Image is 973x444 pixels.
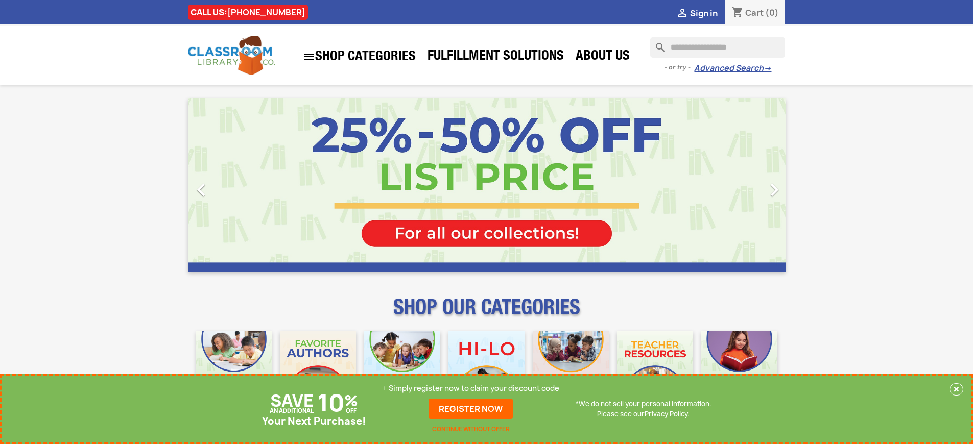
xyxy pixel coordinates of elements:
img: CLC_Fiction_Nonfiction_Mobile.jpg [533,331,609,407]
i:  [762,177,787,203]
img: CLC_HiLo_Mobile.jpg [448,331,525,407]
p: SHOP OUR CATEGORIES [188,304,786,323]
img: CLC_Teacher_Resources_Mobile.jpg [617,331,693,407]
i:  [188,177,214,203]
img: CLC_Dyslexia_Mobile.jpg [701,331,777,407]
input: Search [650,37,785,58]
a: Advanced Search→ [694,63,771,73]
a: Previous [188,98,278,272]
img: CLC_Favorite_Authors_Mobile.jpg [280,331,356,407]
i:  [676,8,689,20]
a: Next [696,98,786,272]
div: CALL US: [188,5,308,20]
a: About Us [571,47,635,67]
span: Cart [745,7,764,18]
a: SHOP CATEGORIES [298,45,421,68]
img: CLC_Bulk_Mobile.jpg [196,331,272,407]
span: Sign in [690,8,718,19]
ul: Carousel container [188,98,786,272]
a:  Sign in [676,8,718,19]
img: CLC_Phonics_And_Decodables_Mobile.jpg [364,331,440,407]
span: → [764,63,771,73]
i:  [303,51,315,63]
span: - or try - [664,62,694,72]
a: [PHONE_NUMBER] [227,7,305,18]
a: Fulfillment Solutions [422,47,569,67]
i: shopping_cart [731,7,744,19]
i: search [650,37,662,50]
img: Classroom Library Company [188,36,275,75]
span: (0) [765,7,779,18]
